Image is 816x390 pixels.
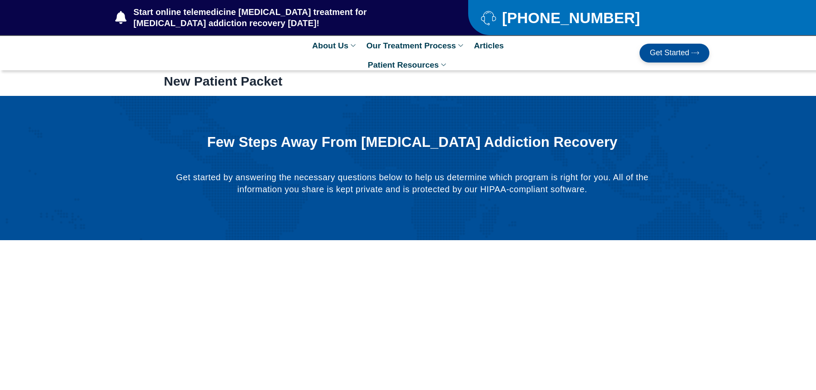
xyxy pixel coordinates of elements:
[364,55,453,74] a: Patient Resources
[164,74,652,89] h1: New Patient Packet
[308,36,362,55] a: About Us
[500,12,640,23] span: [PHONE_NUMBER]
[640,44,709,63] a: Get Started
[469,36,508,55] a: Articles
[650,49,689,57] span: Get Started
[115,6,434,29] a: Start online telemedicine [MEDICAL_DATA] treatment for [MEDICAL_DATA] addiction recovery [DATE]!
[197,134,628,150] h1: Few Steps Away From [MEDICAL_DATA] Addiction Recovery
[175,171,649,195] p: Get started by answering the necessary questions below to help us determine which program is righ...
[132,6,434,29] span: Start online telemedicine [MEDICAL_DATA] treatment for [MEDICAL_DATA] addiction recovery [DATE]!
[362,36,469,55] a: Our Treatment Process
[481,10,688,25] a: [PHONE_NUMBER]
